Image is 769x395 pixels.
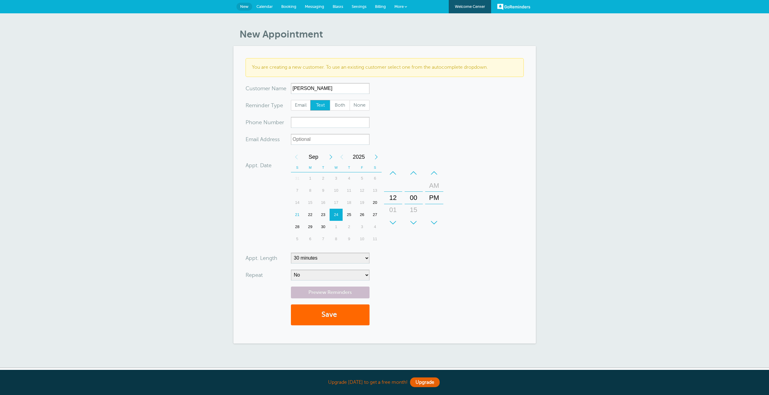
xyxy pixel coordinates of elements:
[304,233,317,245] div: 6
[291,184,304,197] div: 7
[369,197,382,209] div: Saturday, September 20
[281,4,296,9] span: Booking
[246,134,291,145] div: ress
[343,209,356,221] div: 25
[256,137,270,142] span: il Add
[330,197,343,209] div: 17
[317,172,330,184] div: 2
[330,184,343,197] div: 10
[291,197,304,209] div: 14
[356,172,369,184] div: 5
[311,100,330,111] span: Text
[291,151,302,163] div: Previous Month
[330,197,343,209] div: Wednesday, September 17
[330,184,343,197] div: Wednesday, September 10
[343,172,356,184] div: 4
[369,184,382,197] div: Saturday, September 13
[410,377,440,387] a: Upgrade
[356,209,369,221] div: Friday, September 26
[375,4,386,9] span: Billing
[317,172,330,184] div: Tuesday, September 2
[304,209,317,221] div: Monday, September 22
[317,209,330,221] div: Tuesday, September 23
[246,255,277,261] label: Appt. Length
[246,103,283,108] label: Reminder Type
[304,233,317,245] div: Monday, October 6
[291,197,304,209] div: Sunday, September 14
[343,172,356,184] div: Thursday, September 4
[304,197,317,209] div: 15
[356,209,369,221] div: 26
[304,221,317,233] div: Monday, September 29
[291,172,304,184] div: 31
[246,137,256,142] span: Ema
[246,272,263,278] label: Repeat
[330,221,343,233] div: 1
[330,100,350,111] span: Both
[343,197,356,209] div: 18
[369,233,382,245] div: 11
[304,163,317,172] th: M
[356,221,369,233] div: Friday, October 3
[291,233,304,245] div: 5
[356,172,369,184] div: Friday, September 5
[317,233,330,245] div: Tuesday, October 7
[371,151,382,163] div: Next Year
[356,197,369,209] div: Friday, September 19
[336,151,347,163] div: Previous Year
[256,120,271,125] span: ne Nu
[343,221,356,233] div: Thursday, October 2
[304,221,317,233] div: 29
[304,184,317,197] div: 8
[255,86,276,91] span: tomer N
[317,197,330,209] div: 16
[352,4,367,9] span: Settings
[291,172,304,184] div: Sunday, August 31
[427,192,442,204] div: PM
[333,4,343,9] span: Blasts
[330,172,343,184] div: Wednesday, September 3
[343,163,356,172] th: T
[304,209,317,221] div: 22
[369,184,382,197] div: 13
[356,184,369,197] div: 12
[239,28,536,40] h1: New Appointment
[384,167,402,229] div: Hours
[291,100,311,111] span: Email
[369,209,382,221] div: Saturday, September 27
[291,209,304,221] div: Today, Sunday, September 21
[246,86,255,91] span: Cus
[325,151,336,163] div: Next Month
[252,65,517,70] p: You are creating a new customer. To use an existing customer select one from the autocomplete dro...
[317,221,330,233] div: Tuesday, September 30
[317,209,330,221] div: 23
[291,209,304,221] div: 21
[317,233,330,245] div: 7
[369,221,382,233] div: Saturday, October 4
[317,221,330,233] div: 30
[317,184,330,197] div: Tuesday, September 9
[394,4,404,9] span: More
[386,192,400,204] div: 12
[330,163,343,172] th: W
[291,100,311,111] label: Email
[343,184,356,197] div: 11
[240,4,249,9] span: New
[291,184,304,197] div: Sunday, September 7
[369,172,382,184] div: 6
[310,100,330,111] label: Text
[317,184,330,197] div: 9
[330,233,343,245] div: 8
[291,163,304,172] th: S
[302,151,325,163] span: September
[246,83,291,94] div: ame
[369,233,382,245] div: Saturday, October 11
[343,209,356,221] div: Thursday, September 25
[406,192,421,204] div: 00
[330,233,343,245] div: Wednesday, October 8
[305,4,324,9] span: Messaging
[304,197,317,209] div: Monday, September 15
[246,120,256,125] span: Pho
[304,172,317,184] div: 1
[427,180,442,192] div: AM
